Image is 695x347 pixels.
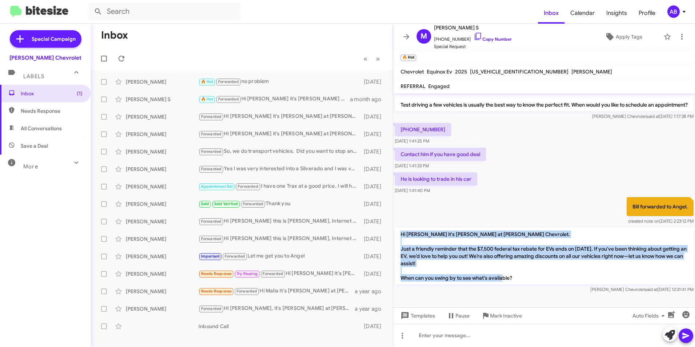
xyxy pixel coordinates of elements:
div: I have one Trax at a good price. I will have Angel reach out. Here is a link to all our used. [UR... [198,182,361,191]
div: [DATE] [361,253,387,260]
span: [PERSON_NAME] Chevrolet [DATE] 1:17:38 PM [592,113,694,119]
a: Insights [600,3,633,24]
span: said at [645,287,658,292]
div: [PERSON_NAME] [126,288,198,295]
a: Calendar [565,3,600,24]
p: He is looking to trade in his car [395,172,477,186]
span: More [23,163,38,170]
div: [DATE] [361,113,387,120]
a: Special Campaign [10,30,81,48]
button: Next [371,51,384,66]
div: [DATE] [361,148,387,155]
button: Pause [441,309,475,322]
span: Chevrolet [401,68,424,75]
div: Hi [PERSON_NAME] it's [PERSON_NAME] at [PERSON_NAME] Chevrolet. Just a friendly reminder that the... [198,95,350,103]
div: Thank you [198,200,361,208]
span: » [376,54,380,63]
span: Engaged [428,83,450,89]
span: M [421,31,427,42]
a: Profile [633,3,661,24]
span: Forwarded [261,271,285,278]
div: [DATE] [361,78,387,85]
div: AB [667,5,680,18]
div: [PERSON_NAME] [126,113,198,120]
p: Hi [PERSON_NAME] it's [PERSON_NAME] at [PERSON_NAME] Chevrolet. I just wanted to thank you for yo... [395,76,694,111]
div: [DATE] [361,218,387,225]
div: [DATE] [361,165,387,173]
div: Let me get you to Angel [198,252,361,260]
small: 🔥 Hot [401,55,416,61]
nav: Page navigation example [359,51,384,66]
button: Mark Inactive [475,309,528,322]
div: [PERSON_NAME] [126,165,198,173]
span: [US_VEHICLE_IDENTIFICATION_NUMBER] [470,68,569,75]
div: no problem [198,77,361,86]
span: Sold [201,202,209,206]
span: Forwarded [199,236,223,243]
p: Hi [PERSON_NAME] it's [PERSON_NAME] at [PERSON_NAME] Chevrolet. Just a friendly reminder that the... [395,228,694,284]
div: [PERSON_NAME] [126,78,198,85]
div: [PERSON_NAME] [126,218,198,225]
span: Templates [399,309,435,322]
span: Forwarded [199,166,223,173]
span: Forwarded [216,96,240,103]
span: Mark Inactive [490,309,522,322]
span: Special Request [434,43,512,50]
span: Needs Response [21,107,83,115]
div: [PERSON_NAME] S [126,96,198,103]
button: Previous [359,51,372,66]
span: Pause [455,309,470,322]
span: created note on [628,218,659,224]
span: Forwarded [236,183,260,190]
div: Hi [PERSON_NAME] it's [PERSON_NAME] at [PERSON_NAME] Chevrolet. Just a friendly reminder that the... [198,112,361,121]
p: Bill forwarded to Angel. [627,197,694,216]
span: Forwarded [199,131,223,138]
div: Hi [PERSON_NAME], it's [PERSON_NAME] at [PERSON_NAME] Chevrolet. Just wanted to touch base about ... [198,304,355,313]
div: Hi [PERSON_NAME] this is [PERSON_NAME], Internet Director at [PERSON_NAME] Chevrolet. I saw you c... [198,235,361,243]
div: Inbound Call [198,323,361,330]
div: Hi [PERSON_NAME] this is [PERSON_NAME], Internet Director at [PERSON_NAME] Chevrolet. I saw you c... [198,217,361,226]
div: [DATE] [361,131,387,138]
div: [DATE] [361,235,387,243]
span: Labels [23,73,44,80]
div: Hi [PERSON_NAME] it's [PERSON_NAME] at [PERSON_NAME] Chevrolet. Just a friendly reminder that the... [198,130,361,138]
span: Forwarded [199,218,223,225]
span: Needs Response [201,289,232,294]
span: Apply Tags [616,30,642,43]
span: Equinox Ev [427,68,452,75]
div: Yes I was very interested into a Silverado and I was very excited to come see it but the saleman ... [198,165,361,173]
span: said at [647,113,659,119]
button: AB [661,5,687,18]
span: [PERSON_NAME] S [434,23,512,32]
span: Forwarded [235,288,259,295]
a: Inbox [538,3,565,24]
div: [PERSON_NAME] [126,253,198,260]
div: [PERSON_NAME] [126,305,198,312]
a: Copy Number [474,36,512,42]
span: Appointment Set [201,184,233,189]
div: [PERSON_NAME] [126,235,198,243]
div: [PERSON_NAME] [126,131,198,138]
button: Auto Fields [627,309,673,322]
div: [DATE] [361,323,387,330]
button: Apply Tags [586,30,660,43]
span: Sold Verified [214,202,238,206]
p: Contact him if you have good deal [395,148,486,161]
span: [DATE] 1:41:25 PM [395,138,429,144]
button: Templates [393,309,441,322]
div: [PERSON_NAME] [126,200,198,208]
span: Auto Fields [632,309,667,322]
span: Important [201,254,220,259]
div: [DATE] [361,200,387,208]
span: REFERRAL [401,83,425,89]
span: [PHONE_NUMBER] [434,32,512,43]
span: 🔥 Hot [201,97,213,101]
span: All Conversations [21,125,62,132]
div: [PERSON_NAME] [126,270,198,278]
span: Try Pausing [237,271,258,276]
span: Forwarded [241,201,265,208]
input: Search [88,3,241,20]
